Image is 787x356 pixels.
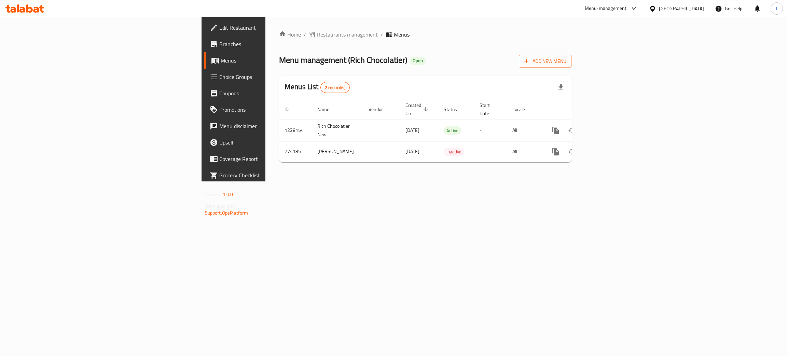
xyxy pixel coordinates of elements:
span: Name [317,105,338,113]
span: Promotions [219,106,328,114]
span: Branches [219,40,328,48]
div: Menu-management [585,4,627,13]
li: / [381,30,383,39]
a: Upsell [204,134,333,151]
td: - [474,120,507,141]
td: All [507,141,542,162]
a: Branches [204,36,333,52]
button: more [548,122,564,139]
span: Vendor [369,105,392,113]
button: Change Status [564,122,580,139]
span: 2 record(s) [321,84,350,91]
span: Open [410,58,426,64]
td: - [474,141,507,162]
span: Menu disclaimer [219,122,328,130]
div: Total records count [320,82,350,93]
td: All [507,120,542,141]
span: Edit Restaurant [219,24,328,32]
button: more [548,143,564,160]
span: Status [444,105,466,113]
span: T [775,5,778,12]
table: enhanced table [279,99,619,162]
a: Choice Groups [204,69,333,85]
nav: breadcrumb [279,30,572,39]
span: Menus [221,56,328,65]
span: Grocery Checklist [219,171,328,179]
span: Inactive [444,148,464,156]
div: Open [410,57,426,65]
a: Promotions [204,101,333,118]
a: Grocery Checklist [204,167,333,183]
div: [GEOGRAPHIC_DATA] [659,5,704,12]
span: ID [285,105,298,113]
span: [DATE] [405,126,419,135]
td: [PERSON_NAME] [312,141,363,162]
div: Active [444,126,461,135]
span: Add New Menu [524,57,566,66]
span: Get support on: [205,202,236,210]
a: Menus [204,52,333,69]
h2: Menus List [285,82,350,93]
span: Menu management ( Rich Chocolatier ) [279,52,407,68]
span: Active [444,127,461,135]
a: Edit Restaurant [204,19,333,36]
a: Support.OpsPlatform [205,208,248,217]
span: Menus [394,30,410,39]
span: Choice Groups [219,73,328,81]
a: Coupons [204,85,333,101]
td: Rich Chocolatier New [312,120,363,141]
span: Locale [512,105,534,113]
div: Export file [553,79,569,96]
a: Menu disclaimer [204,118,333,134]
span: Coupons [219,89,328,97]
div: Inactive [444,148,464,156]
span: Upsell [219,138,328,147]
span: Start Date [480,101,499,118]
a: Coverage Report [204,151,333,167]
span: [DATE] [405,147,419,156]
span: 1.0.0 [223,190,233,199]
th: Actions [542,99,619,120]
span: Version: [205,190,222,199]
a: Restaurants management [309,30,378,39]
span: Coverage Report [219,155,328,163]
button: Change Status [564,143,580,160]
span: Created On [405,101,430,118]
span: Restaurants management [317,30,378,39]
button: Add New Menu [519,55,572,68]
